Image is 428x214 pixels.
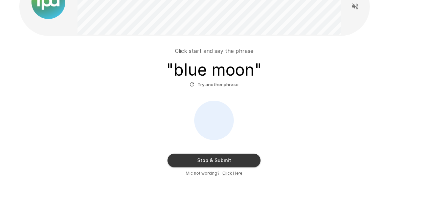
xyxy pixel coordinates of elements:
p: Click start and say the phrase [175,47,253,55]
button: Try another phrase [188,79,240,90]
button: Stop & Submit [167,154,261,167]
h3: " blue moon " [166,60,262,79]
span: Mic not working? [186,170,220,177]
u: Click Here [222,171,242,176]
